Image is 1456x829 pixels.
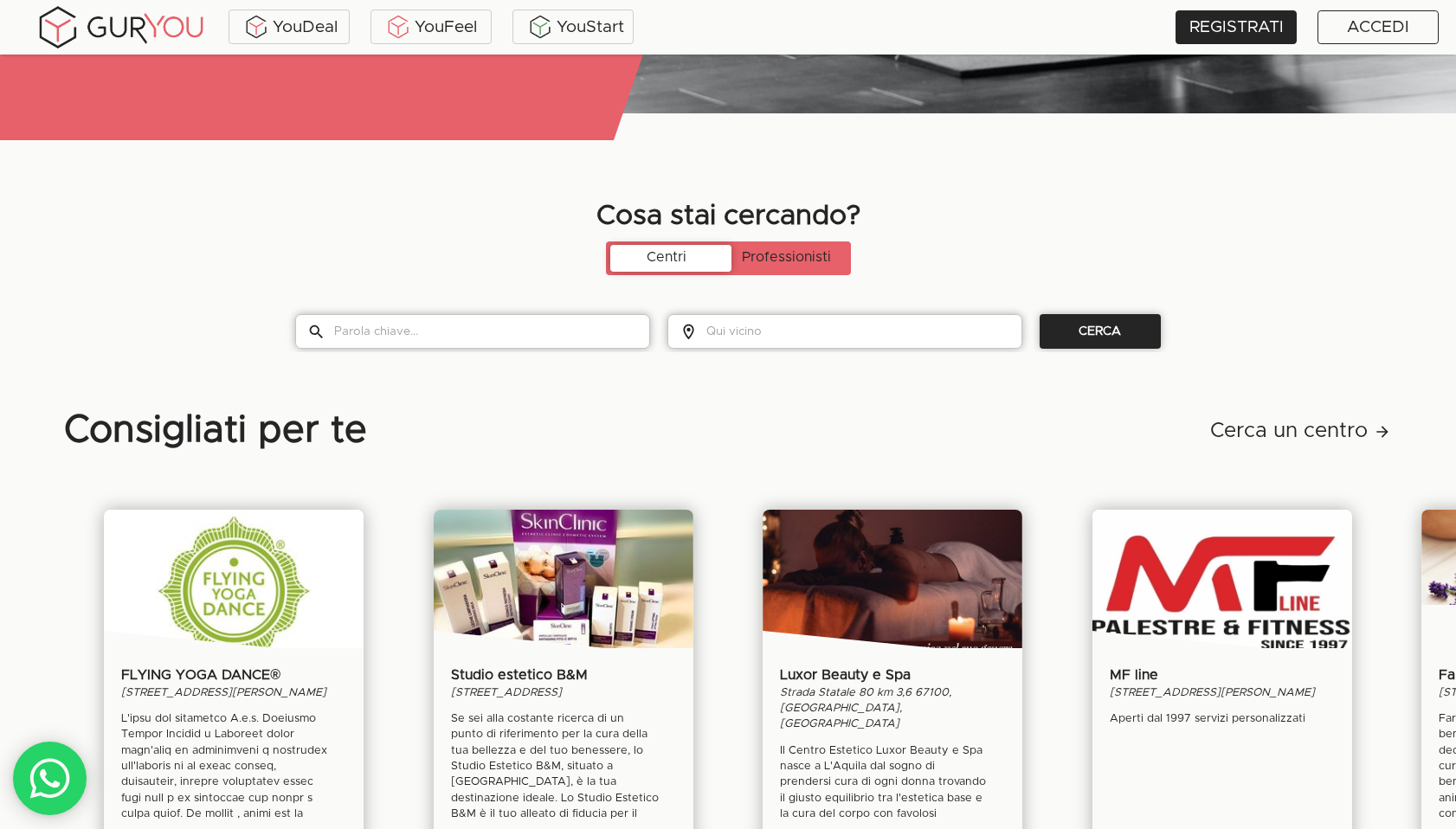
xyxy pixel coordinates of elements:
[121,665,280,685] p: FLYING YOGA DANCE®
[375,14,487,40] div: YouFeel
[334,314,650,349] input: Parola chiave...
[370,10,492,44] a: YouFeel
[1110,665,1158,685] p: MF line
[512,10,634,44] a: YouStart
[1369,746,1456,829] div: Widget chat
[451,665,588,685] p: Studio estetico B&M
[94,321,165,354] input: INVIA
[742,247,831,267] p: Professionisti
[596,197,860,237] p: Cosa stai cercando?
[1047,321,1154,343] span: CERCA
[434,510,693,672] img: 50c527f9-aeea-4144-b966-83ccef88d290-file_1729931187023.jpg
[243,14,269,40] img: ALVAdSatItgsAAAAAElFTkSuQmCC
[451,711,676,823] p: Se sei alla costante ricerca di un punto di riferimento per la cura della tua bellezza e del tuo ...
[763,510,1022,672] img: 241-Immagine%201280.png
[121,711,346,823] p: L'ipsu dol sitametco A.e.s. Doeiusmo Tempor Incidid u Laboreet dolor magn'aliq en adminimveni q n...
[1110,711,1323,727] p: Aperti dal 1997 servizi personalizzati
[35,3,208,51] img: gyLogo01.5aaa2cff.png
[706,314,1022,349] input: Qui vicino
[1110,685,1315,701] p: [STREET_ADDRESS][PERSON_NAME]
[1210,416,1392,446] p: Cerca un centro
[1092,510,1352,672] img: 569-mf%20logo%20new_1280x800%20%20guryou.jpg
[517,14,629,40] div: YouStart
[229,10,350,44] a: YouDeal
[780,665,911,685] p: Luxor Beauty e Spa
[780,743,1005,823] p: Il Centro Estetico Luxor Beauty e Spa nasce a L'Aquila dal sogno di prendersi cura di ogni donna ...
[527,14,553,40] img: BxzlDwAAAAABJRU5ErkJggg==
[29,757,72,800] img: whatsAppIcon.04b8739f.svg
[451,685,562,701] p: [STREET_ADDRESS]
[1369,746,1456,829] iframe: Chat Widget
[1176,10,1297,44] a: REGISTRATI
[233,14,345,40] div: YouDeal
[1040,314,1161,349] button: CERCA
[647,247,686,267] p: Centri
[121,685,326,701] p: [STREET_ADDRESS][PERSON_NAME]
[1317,10,1439,44] a: ACCEDI
[64,404,367,458] p: Consigliati per te
[780,685,1005,733] p: Strada Statale 80 km 3,6 67100, [GEOGRAPHIC_DATA], [GEOGRAPHIC_DATA]
[104,510,364,672] img: ca19cf4e-03bc-4100-9d7f-ad3fed294b7b-flyingyogadanceaa.jpg
[385,14,411,40] img: KDuXBJLpDstiOJIlCPq11sr8c6VfEN1ke5YIAoPlCPqmrDPlQeIQgHlNqkP7FCiAKJQRHlC7RCaiHTHAlEEQLmFuo+mIt2xQB...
